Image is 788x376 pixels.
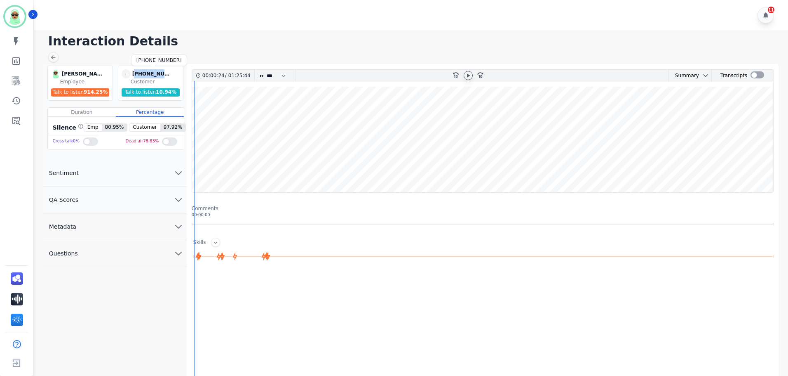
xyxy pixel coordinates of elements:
div: Duration [48,108,116,117]
span: 10.94 % [156,89,176,95]
div: Talk to listen [122,88,180,97]
button: Questions chevron down [42,240,187,267]
div: [PHONE_NUMBER] [132,69,174,78]
div: Talk to listen [51,88,110,97]
span: QA Scores [42,196,85,204]
div: Customer [131,78,181,85]
div: Dead air 78.83 % [126,135,159,147]
div: Comments [192,205,774,212]
span: Customer [129,124,160,131]
span: Sentiment [42,169,85,177]
svg: chevron down [174,168,183,178]
span: Emp [84,124,102,131]
div: Transcripts [720,70,747,82]
button: chevron down [699,72,709,79]
span: 80.95 % [102,124,127,131]
div: [PHONE_NUMBER] [136,57,182,64]
span: Metadata [42,222,83,231]
span: - [122,69,131,78]
svg: chevron down [174,222,183,232]
svg: chevron down [174,195,183,205]
img: Bordered avatar [5,7,25,26]
div: Skills [193,239,206,247]
span: 914.25 % [84,89,108,95]
svg: chevron down [174,248,183,258]
svg: chevron down [702,72,709,79]
button: QA Scores chevron down [42,187,187,213]
h1: Interaction Details [48,34,780,49]
button: Sentiment chevron down [42,160,187,187]
div: Employee [60,78,111,85]
div: 00:00:00 [192,212,774,218]
button: Metadata chevron down [42,213,187,240]
div: [PERSON_NAME] [62,69,103,78]
div: Cross talk 0 % [53,135,80,147]
span: 97.92 % [160,124,186,131]
div: 11 [768,7,774,13]
div: Silence [51,123,84,132]
div: Percentage [116,108,184,117]
div: / [202,70,253,82]
span: Questions [42,249,84,258]
div: Summary [668,70,699,82]
div: 00:00:24 [202,70,225,82]
div: 01:25:44 [227,70,249,82]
